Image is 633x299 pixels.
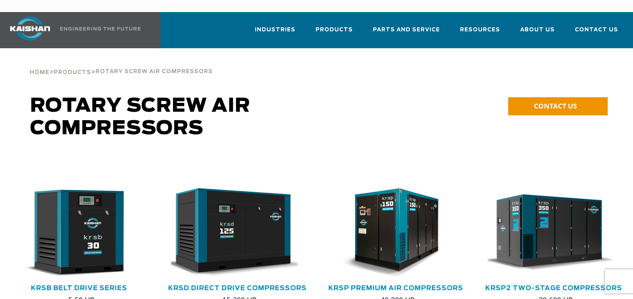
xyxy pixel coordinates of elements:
[31,285,127,291] a: KRSB Belt Drive Series
[165,188,298,278] img: krsd125
[460,19,500,47] a: Resources
[508,97,608,115] a: CONTACT US
[168,285,307,291] a: KRSD Direct Drive Compressors
[171,188,303,278] div: krsd125
[488,188,620,278] div: krsp350
[30,68,49,76] a: Home
[373,19,440,47] a: Parts and Service
[324,188,456,278] img: krsp150
[30,96,250,138] span: Rotary Screw Air Compressors
[373,25,440,35] span: Parts and Service
[485,285,622,291] a: KRSP2 Two-Stage Compressors
[520,19,555,47] a: About Us
[328,285,463,291] a: KRSP Premium Air Compressors
[30,48,213,79] div: > >
[30,70,49,75] span: Home
[255,25,295,35] span: Industries
[575,25,618,35] span: Contact Us
[54,68,91,76] a: Products
[13,188,145,278] div: krsb30
[482,188,615,278] img: krsp350
[460,25,500,35] span: Resources
[315,25,353,35] span: Products
[96,69,213,74] span: Rotary Screw Air Compressors
[575,19,618,47] a: Contact Us
[255,19,295,47] a: Industries
[60,27,140,31] img: Engineering the future
[315,19,353,47] a: Products
[330,188,462,278] div: krsp150
[534,101,577,111] span: CONTACT US
[520,25,555,35] span: About Us
[7,188,140,278] img: krsb30
[54,70,91,75] span: Products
